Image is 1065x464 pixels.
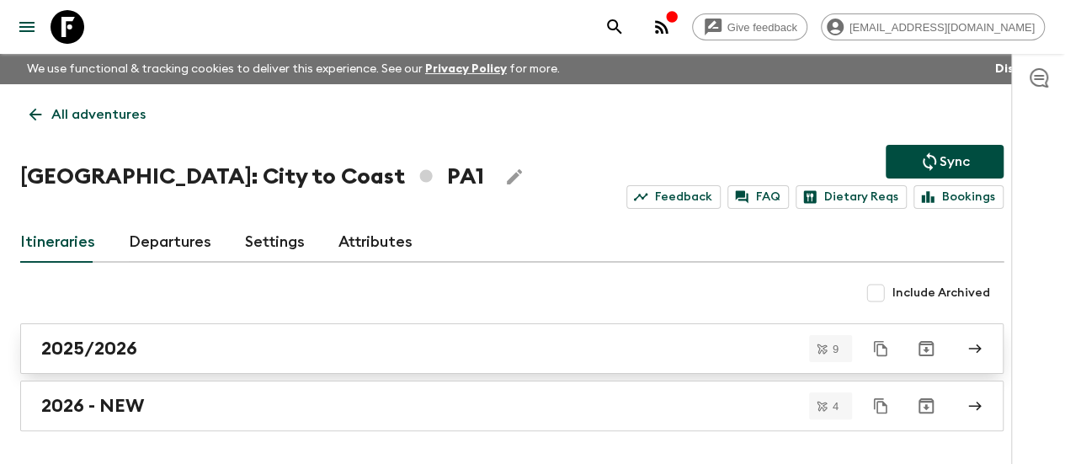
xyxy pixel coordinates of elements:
[51,104,146,125] p: All adventures
[41,338,137,360] h2: 2025/2026
[865,333,896,364] button: Duplicate
[796,185,907,209] a: Dietary Reqs
[940,152,970,172] p: Sync
[991,57,1045,81] button: Dismiss
[20,381,1004,431] a: 2026 - NEW
[498,160,531,194] button: Edit Adventure Title
[10,10,44,44] button: menu
[727,185,789,209] a: FAQ
[892,285,990,301] span: Include Archived
[913,185,1004,209] a: Bookings
[692,13,807,40] a: Give feedback
[20,160,484,194] h1: [GEOGRAPHIC_DATA]: City to Coast PA1
[718,21,807,34] span: Give feedback
[338,222,413,263] a: Attributes
[909,389,943,423] button: Archive
[865,391,896,421] button: Duplicate
[598,10,631,44] button: search adventures
[823,344,849,355] span: 9
[20,98,155,131] a: All adventures
[909,332,943,365] button: Archive
[20,323,1004,374] a: 2025/2026
[245,222,305,263] a: Settings
[886,145,1004,179] button: Sync adventure departures to the booking engine
[821,13,1045,40] div: [EMAIL_ADDRESS][DOMAIN_NAME]
[41,395,144,417] h2: 2026 - NEW
[626,185,721,209] a: Feedback
[129,222,211,263] a: Departures
[20,54,567,84] p: We use functional & tracking cookies to deliver this experience. See our for more.
[823,401,849,412] span: 4
[840,21,1044,34] span: [EMAIL_ADDRESS][DOMAIN_NAME]
[425,63,507,75] a: Privacy Policy
[20,222,95,263] a: Itineraries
